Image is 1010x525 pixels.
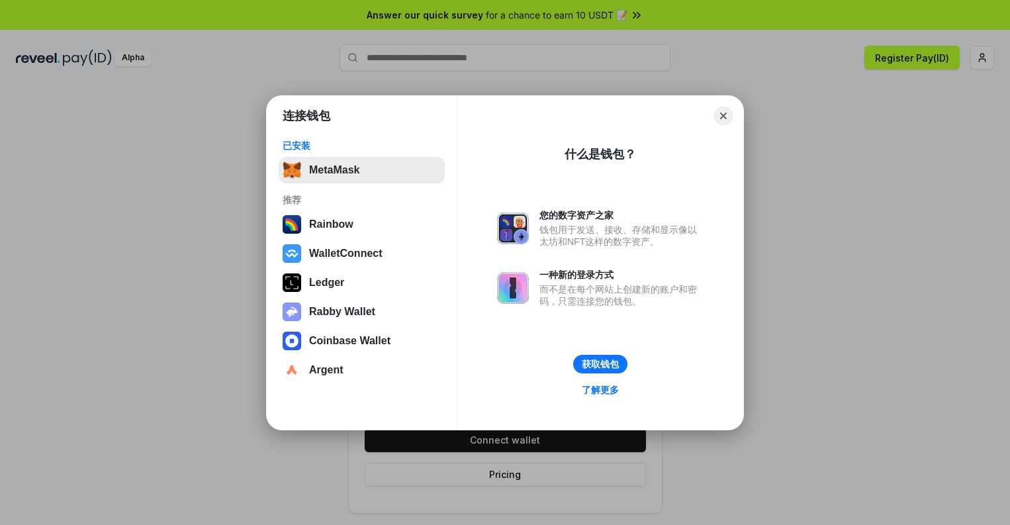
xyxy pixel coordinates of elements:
button: Ledger [279,269,445,296]
div: 了解更多 [582,384,619,396]
img: svg+xml,%3Csvg%20width%3D%2228%22%20height%3D%2228%22%20viewBox%3D%220%200%2028%2028%22%20fill%3D... [283,361,301,379]
img: svg+xml,%3Csvg%20xmlns%3D%22http%3A%2F%2Fwww.w3.org%2F2000%2Fsvg%22%20width%3D%2228%22%20height%3... [283,273,301,292]
button: Argent [279,357,445,383]
div: 获取钱包 [582,358,619,370]
img: svg+xml,%3Csvg%20xmlns%3D%22http%3A%2F%2Fwww.w3.org%2F2000%2Fsvg%22%20fill%3D%22none%22%20viewBox... [283,303,301,321]
a: 了解更多 [574,381,627,399]
img: svg+xml,%3Csvg%20fill%3D%22none%22%20height%3D%2233%22%20viewBox%3D%220%200%2035%2033%22%20width%... [283,161,301,179]
button: 获取钱包 [573,355,627,373]
img: svg+xml,%3Csvg%20width%3D%2228%22%20height%3D%2228%22%20viewBox%3D%220%200%2028%2028%22%20fill%3D... [283,244,301,263]
div: 而不是在每个网站上创建新的账户和密码，只需连接您的钱包。 [539,283,704,307]
div: 钱包用于发送、接收、存储和显示像以太坊和NFT这样的数字资产。 [539,224,704,248]
div: Ledger [309,277,344,289]
div: Argent [309,364,344,376]
button: Rainbow [279,211,445,238]
div: MetaMask [309,164,359,176]
div: 什么是钱包？ [565,146,636,162]
div: 已安装 [283,140,441,152]
button: Rabby Wallet [279,299,445,325]
div: WalletConnect [309,248,383,260]
button: Close [714,107,733,125]
div: Coinbase Wallet [309,335,390,347]
div: 您的数字资产之家 [539,209,704,221]
img: svg+xml,%3Csvg%20xmlns%3D%22http%3A%2F%2Fwww.w3.org%2F2000%2Fsvg%22%20fill%3D%22none%22%20viewBox... [497,213,529,244]
div: 一种新的登录方式 [539,269,704,281]
img: svg+xml,%3Csvg%20width%3D%22120%22%20height%3D%22120%22%20viewBox%3D%220%200%20120%20120%22%20fil... [283,215,301,234]
img: svg+xml,%3Csvg%20xmlns%3D%22http%3A%2F%2Fwww.w3.org%2F2000%2Fsvg%22%20fill%3D%22none%22%20viewBox... [497,272,529,304]
button: Coinbase Wallet [279,328,445,354]
h1: 连接钱包 [283,108,330,124]
img: svg+xml,%3Csvg%20width%3D%2228%22%20height%3D%2228%22%20viewBox%3D%220%200%2028%2028%22%20fill%3D... [283,332,301,350]
div: Rainbow [309,218,353,230]
button: WalletConnect [279,240,445,267]
button: MetaMask [279,157,445,183]
div: Rabby Wallet [309,306,375,318]
div: 推荐 [283,194,441,206]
